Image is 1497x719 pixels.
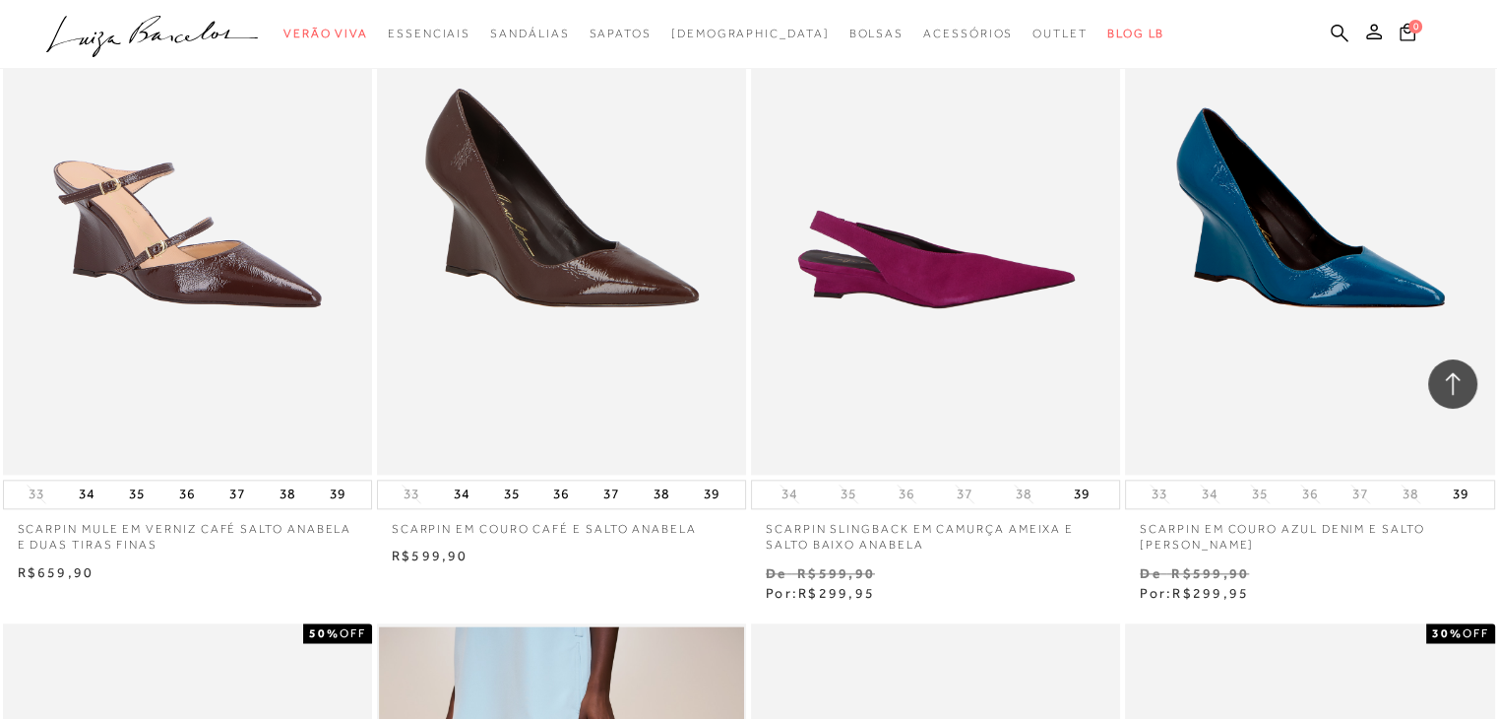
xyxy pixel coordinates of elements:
[1010,485,1037,503] button: 38
[1408,20,1422,33] span: 0
[1146,485,1173,503] button: 33
[1432,626,1463,640] strong: 30%
[1447,481,1474,508] button: 39
[1394,22,1421,48] button: 0
[497,481,525,508] button: 35
[1463,626,1489,640] span: OFF
[893,485,920,503] button: 36
[283,27,368,40] span: Verão Viva
[798,585,875,601] span: R$299,95
[848,27,904,40] span: Bolsas
[923,16,1013,52] a: categoryNavScreenReaderText
[835,485,862,503] button: 35
[274,481,301,508] button: 38
[388,27,470,40] span: Essenciais
[648,481,675,508] button: 38
[698,481,725,508] button: 39
[18,564,94,580] span: R$659,90
[448,481,475,508] button: 34
[1172,585,1249,601] span: R$299,95
[797,565,875,581] small: R$599,90
[589,27,651,40] span: Sapatos
[766,565,786,581] small: De
[388,16,470,52] a: categoryNavScreenReaderText
[23,485,50,503] button: 33
[1032,16,1088,52] a: categoryNavScreenReaderText
[1171,565,1249,581] small: R$599,90
[1397,485,1424,503] button: 38
[3,509,372,555] a: SCARPIN MULE EM VERNIZ CAFÉ SALTO ANABELA E DUAS TIRAS FINAS
[377,509,746,538] a: SCARPIN EM COURO CAFÉ E SALTO ANABELA
[490,16,569,52] a: categoryNavScreenReaderText
[490,27,569,40] span: Sandálias
[223,481,251,508] button: 37
[1068,481,1095,508] button: 39
[73,481,100,508] button: 34
[1125,509,1494,555] a: SCARPIN EM COURO AZUL DENIM E SALTO [PERSON_NAME]
[324,481,351,508] button: 39
[340,626,366,640] span: OFF
[671,16,830,52] a: noSubCategoriesText
[123,481,151,508] button: 35
[283,16,368,52] a: categoryNavScreenReaderText
[848,16,904,52] a: categoryNavScreenReaderText
[173,481,201,508] button: 36
[597,481,625,508] button: 37
[923,27,1013,40] span: Acessórios
[1196,485,1223,503] button: 34
[1107,27,1164,40] span: BLOG LB
[751,509,1120,555] a: SCARPIN SLINGBACK EM CAMURÇA AMEIXA E SALTO BAIXO ANABELA
[547,481,575,508] button: 36
[398,485,425,503] button: 33
[1296,485,1324,503] button: 36
[309,626,340,640] strong: 50%
[1140,585,1249,601] span: Por:
[671,27,830,40] span: [DEMOGRAPHIC_DATA]
[392,548,468,563] span: R$599,90
[1107,16,1164,52] a: BLOG LB
[776,485,803,503] button: 34
[589,16,651,52] a: categoryNavScreenReaderText
[1246,485,1274,503] button: 35
[1346,485,1374,503] button: 37
[951,485,978,503] button: 37
[1032,27,1088,40] span: Outlet
[1140,565,1160,581] small: De
[766,585,875,601] span: Por:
